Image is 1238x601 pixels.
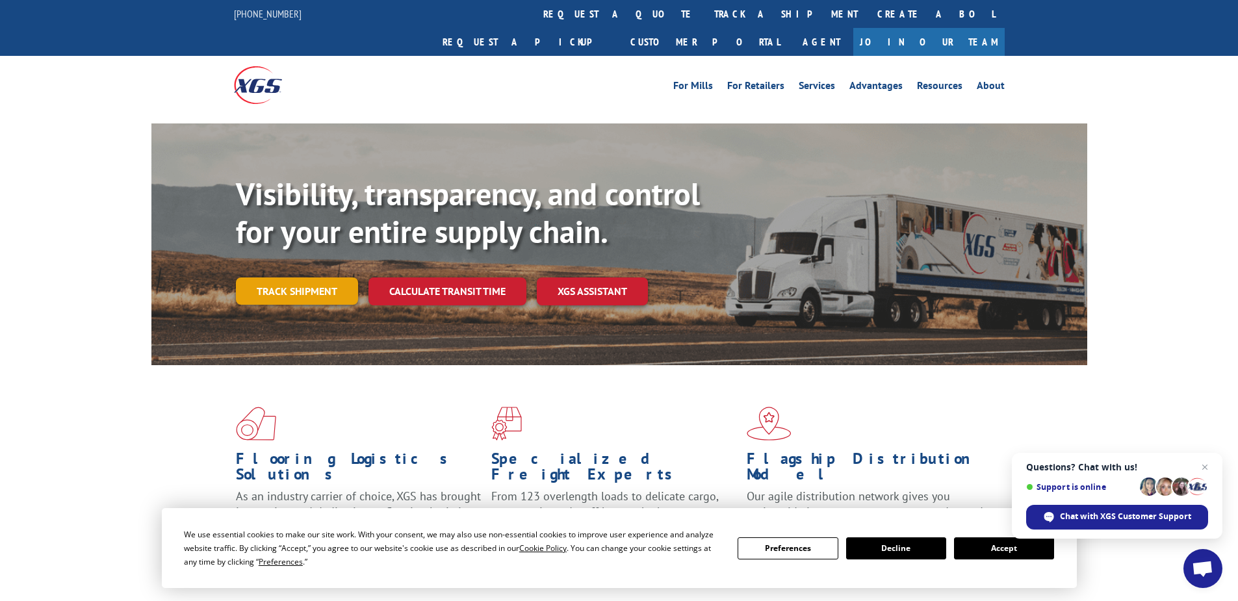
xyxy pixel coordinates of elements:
a: Request a pickup [433,28,621,56]
a: For Retailers [727,81,784,95]
button: Accept [954,537,1054,559]
img: xgs-icon-focused-on-flooring-red [491,407,522,441]
a: Calculate transit time [368,277,526,305]
a: Resources [917,81,962,95]
a: Advantages [849,81,903,95]
a: [PHONE_NUMBER] [234,7,302,20]
div: Cookie Consent Prompt [162,508,1077,588]
h1: Flooring Logistics Solutions [236,451,482,489]
span: Support is online [1026,482,1135,492]
a: Services [799,81,835,95]
a: Agent [790,28,853,56]
b: Visibility, transparency, and control for your entire supply chain. [236,173,700,251]
img: xgs-icon-total-supply-chain-intelligence-red [236,407,276,441]
button: Decline [846,537,946,559]
span: Our agile distribution network gives you nationwide inventory management on demand. [747,489,986,519]
span: As an industry carrier of choice, XGS has brought innovation and dedication to flooring logistics... [236,489,481,535]
a: About [977,81,1005,95]
span: Questions? Chat with us! [1026,462,1208,472]
a: XGS ASSISTANT [537,277,648,305]
a: Join Our Team [853,28,1005,56]
a: Track shipment [236,277,358,305]
h1: Flagship Distribution Model [747,451,992,489]
span: Chat with XGS Customer Support [1060,511,1191,522]
span: Cookie Policy [519,543,567,554]
a: For Mills [673,81,713,95]
span: Chat with XGS Customer Support [1026,505,1208,530]
img: xgs-icon-flagship-distribution-model-red [747,407,792,441]
button: Preferences [738,537,838,559]
div: We use essential cookies to make our site work. With your consent, we may also use non-essential ... [184,528,722,569]
a: Open chat [1183,549,1222,588]
p: From 123 overlength loads to delicate cargo, our experienced staff knows the best way to move you... [491,489,737,546]
a: Customer Portal [621,28,790,56]
span: Preferences [259,556,303,567]
h1: Specialized Freight Experts [491,451,737,489]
